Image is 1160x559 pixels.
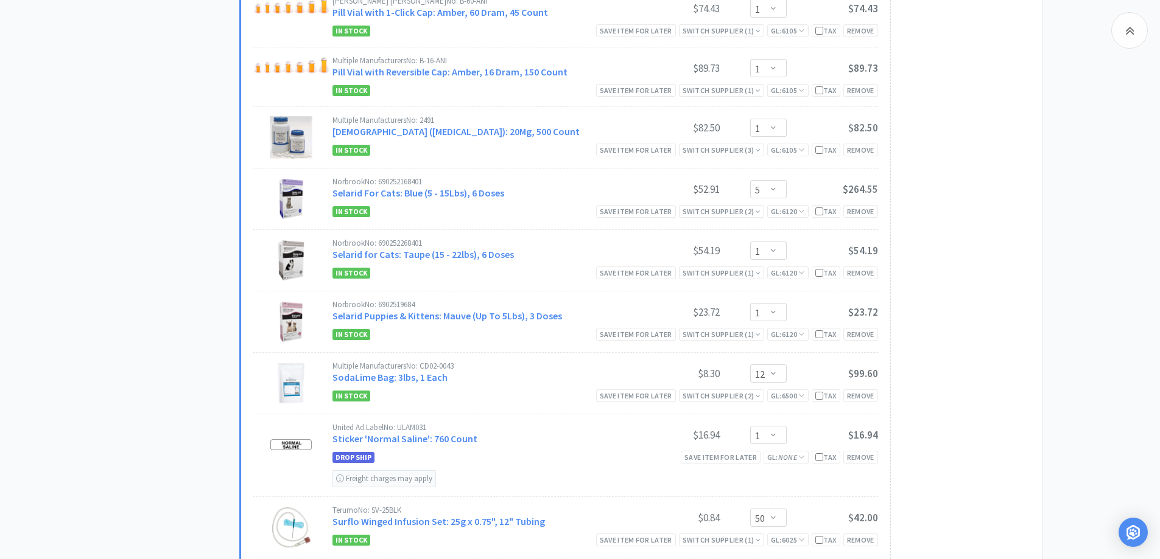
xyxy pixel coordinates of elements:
img: 4cc2dc706d2641c6a5d87b3f8cfdd540_319237.png [278,300,304,343]
span: In Stock [332,206,370,217]
img: 8b8da46b355241468a48eeb5ebe7a047_512615.png [270,423,312,466]
span: $89.73 [848,61,878,75]
div: Switch Supplier ( 1 ) [683,267,761,279]
span: GL: 6025 [771,535,805,544]
span: Drop Ship [332,452,374,463]
span: $16.94 [848,428,878,442]
div: Tax [815,144,837,156]
a: Selarid For Cats: Blue (5 - 15Lbs), 6 Doses [332,187,504,199]
div: Remove [843,144,878,156]
span: In Stock [332,329,370,340]
div: $54.19 [628,243,720,258]
div: Save item for later [596,389,676,402]
span: GL: 6120 [771,268,805,277]
span: $264.55 [843,182,878,196]
div: Save item for later [596,205,676,218]
span: GL: 6120 [771,207,805,216]
div: Save item for later [596,84,676,97]
span: $42.00 [848,511,878,524]
span: $99.60 [848,367,878,380]
span: GL: 6500 [771,391,805,400]
span: $23.72 [848,305,878,319]
div: Remove [843,451,878,464]
a: [DEMOGRAPHIC_DATA] ([MEDICAL_DATA]): 20Mg, 500 Count [332,125,580,137]
div: Norbrook No: 690252168401 [332,178,628,186]
div: $89.73 [628,61,720,75]
div: Save item for later [596,533,676,546]
a: Sticker 'Normal Saline': 760 Count [332,432,477,445]
a: Pill Vial with Reversible Cap: Amber, 16 Dram, 150 Count [332,66,568,78]
span: $82.50 [848,121,878,134]
span: In Stock [332,535,370,546]
div: $23.72 [628,305,720,319]
div: Remove [843,389,878,402]
div: Multiple Manufacturers No: 2491 [332,116,628,124]
div: Remove [843,84,878,97]
div: Remove [843,24,878,37]
div: Switch Supplier ( 2 ) [683,206,761,217]
div: $52.91 [628,182,720,196]
div: Remove [843,266,878,279]
img: 8295c4eb541447a691c73c9a4c230216_10509.png [272,506,310,549]
img: b94751c7e7294e359b0feed932c7cc7e_319227.png [278,178,304,220]
div: Save item for later [596,24,676,37]
div: Switch Supplier ( 1 ) [683,25,761,36]
div: Save item for later [681,451,761,464]
span: GL: 6105 [771,26,805,35]
div: $0.84 [628,510,720,525]
div: Open Intercom Messenger [1119,518,1148,547]
div: Multiple Manufacturers No: B-16-ANI [332,57,628,64]
a: Selarid Puppies & Kittens: Mauve (Up To 5Lbs), 3 Doses [332,310,562,322]
span: GL: 6105 [771,86,805,95]
div: Freight charges may apply [332,470,436,487]
img: 892671672b2c4ac1b18b3d1763ef5e58_319277.png [277,239,304,282]
div: $74.43 [628,1,720,16]
div: Switch Supplier ( 1 ) [683,328,761,340]
div: Save item for later [596,144,676,156]
div: Remove [843,328,878,341]
span: GL: 6120 [771,330,805,339]
span: $54.19 [848,244,878,257]
span: In Stock [332,26,370,36]
div: Save item for later [596,266,676,279]
div: Tax [815,267,837,279]
div: Switch Supplier ( 3 ) [683,144,761,156]
div: Terumo No: SV-25BLK [332,506,628,514]
span: GL: [767,453,805,462]
div: Switch Supplier ( 2 ) [683,390,761,401]
img: a8f532a7b9954ef2aaf12695c7af3e51_18132.png [270,116,312,159]
img: 7253c1b84d5e4912ba3c8f6d2c730639_497201.png [276,362,306,404]
div: Tax [815,206,837,217]
div: Tax [815,534,837,546]
span: GL: 6105 [771,145,805,155]
div: Save item for later [596,328,676,341]
a: SodaLime Bag: 3lbs, 1 Each [332,371,448,383]
div: Tax [815,451,837,463]
span: In Stock [332,145,370,156]
div: $8.30 [628,366,720,381]
div: Multiple Manufacturers No: CD02-0043 [332,362,628,370]
span: In Stock [332,268,370,279]
a: Pill Vial with 1-Click Cap: Amber, 60 Dram, 45 Count [332,6,548,18]
div: Tax [815,328,837,340]
span: $74.43 [848,2,878,15]
div: Switch Supplier ( 1 ) [683,85,761,96]
div: Tax [815,85,837,96]
span: In Stock [332,85,370,96]
div: Norbrook No: 6902519684 [332,300,628,308]
img: 02cf090dc5244693a360509308a2de70_17853.png [253,57,329,74]
div: Tax [815,25,837,36]
div: Norbrook No: 690252268401 [332,239,628,247]
div: Remove [843,205,878,218]
div: Switch Supplier ( 1 ) [683,534,761,546]
i: None [778,453,797,462]
div: Remove [843,533,878,546]
div: Tax [815,390,837,401]
a: Selarid for Cats: Taupe (15 - 22lbs), 6 Doses [332,248,514,260]
div: $82.50 [628,120,720,135]
div: $16.94 [628,428,720,442]
a: Surflo Winged Infusion Set: 25g x 0.75", 12" Tubing [332,515,545,527]
div: United Ad Label No: ULAM031 [332,423,628,431]
span: In Stock [332,391,370,401]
